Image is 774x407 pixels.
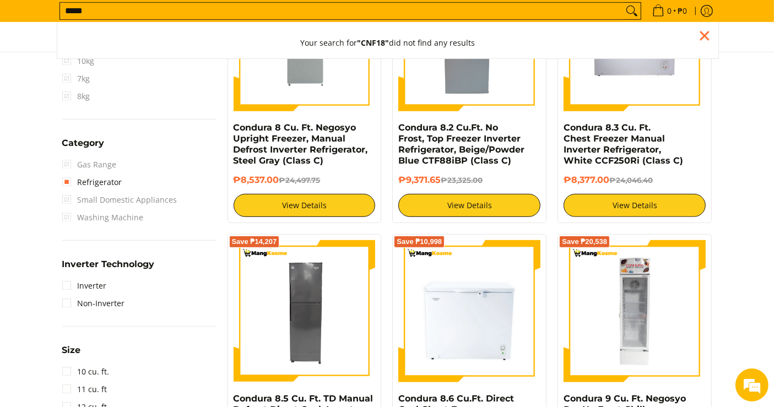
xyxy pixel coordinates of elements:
img: Condura 8.5 Cu. Ft. TD Manual Defrost Direct Cool, Inverter Refrigerator Millennium Gray CTD800MN... [234,240,376,382]
h6: ₱8,377.00 [564,175,706,186]
span: 7kg [62,70,90,88]
span: Save ₱20,538 [562,238,607,245]
h6: ₱9,371.65 [398,175,540,186]
del: ₱24,497.75 [279,176,321,184]
h6: ₱8,537.00 [234,175,376,186]
span: 0 [666,7,674,15]
a: Condura 8.3 Cu. Ft. Chest Freezer Manual Inverter Refrigerator, White CCF250Ri (Class C) [564,122,683,166]
del: ₱23,325.00 [441,176,483,184]
span: We're online! [64,129,152,240]
span: Save ₱14,207 [232,238,277,245]
summary: Open [62,139,105,156]
span: Category [62,139,105,148]
a: Condura 8 Cu. Ft. Negosyo Upright Freezer, Manual Defrost Inverter Refrigerator, Steel Gray (Clas... [234,122,368,166]
span: 10kg [62,52,95,70]
del: ₱24,046.40 [609,176,653,184]
span: Inverter Technology [62,260,155,269]
button: Your search for"CNF18"did not find any results [289,28,486,58]
img: Condura 9 Cu. Ft. Negosyo Pro No Frost Chiller Inverter Refrigerator, White CBC283Ri (Class C) [564,240,706,382]
a: 10 cu. ft. [62,363,110,381]
span: Size [62,346,81,355]
span: ₱0 [676,7,689,15]
a: View Details [234,194,376,217]
a: Inverter [62,277,107,295]
span: Small Domestic Appliances [62,191,177,209]
span: Gas Range [62,156,117,173]
textarea: Type your message and hit 'Enter' [6,281,210,320]
summary: Open [62,346,81,363]
span: • [649,5,691,17]
span: Washing Machine [62,209,144,226]
a: View Details [398,194,540,217]
span: 8kg [62,88,90,105]
a: Refrigerator [62,173,122,191]
strong: "CNF18" [357,37,389,48]
summary: Open [62,260,155,277]
a: 11 cu. ft [62,381,107,398]
div: Close pop up [696,28,713,44]
a: Condura 8.2 Cu.Ft. No Frost, Top Freezer Inverter Refrigerator, Beige/Powder Blue CTF88iBP (Class C) [398,122,524,166]
img: Condura 8.6 Cu.Ft. Direct Cool Chest Freezer Inverter Refrigerator, White CCF86DCI (Class C) [398,240,540,382]
button: Search [623,3,641,19]
div: Minimize live chat window [181,6,207,32]
a: Non-Inverter [62,295,125,312]
a: View Details [564,194,706,217]
div: Chat with us now [57,62,185,76]
span: Save ₱10,998 [397,238,442,245]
